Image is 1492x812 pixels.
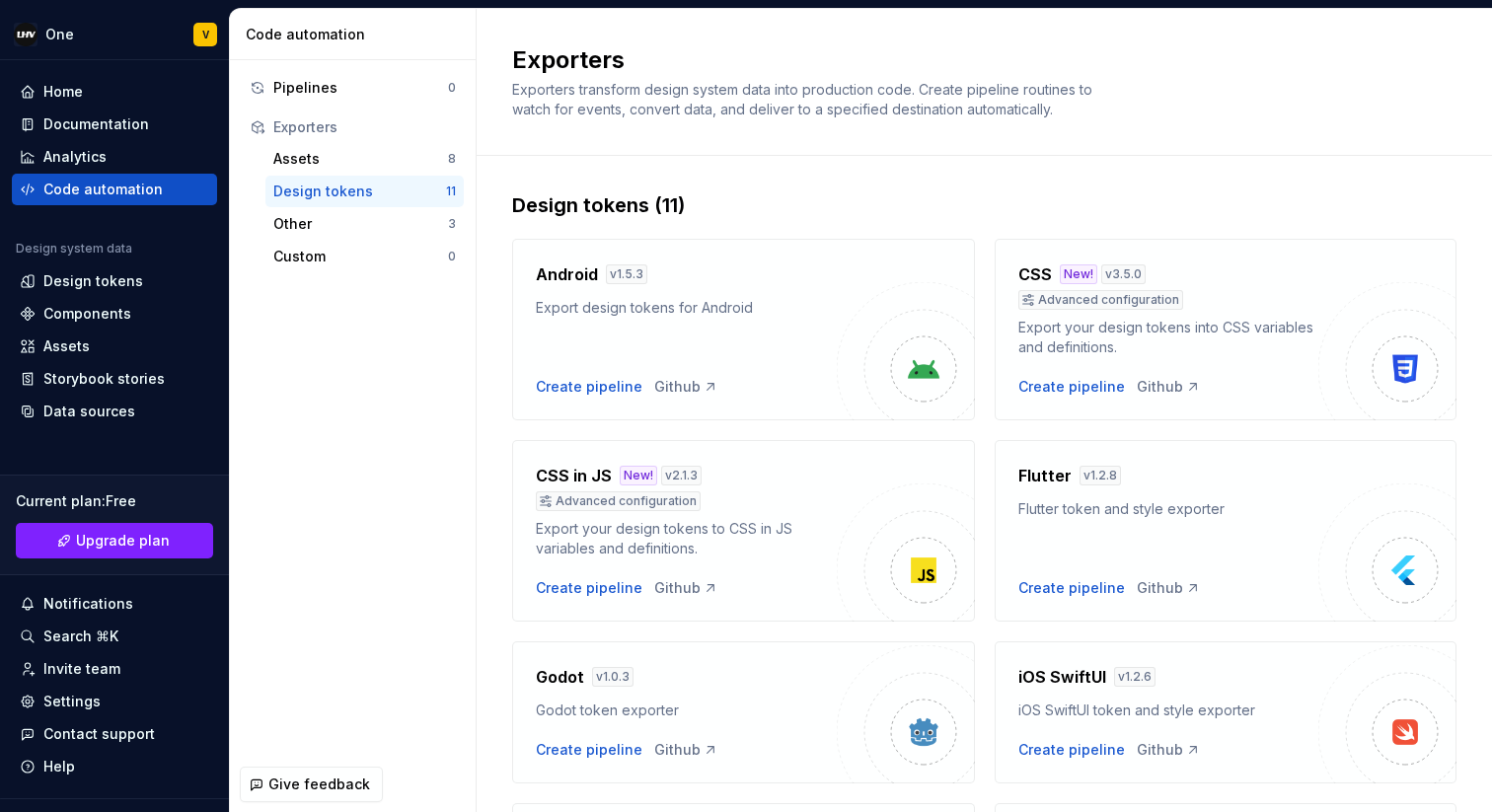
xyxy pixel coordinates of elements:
div: Contact support [43,724,155,744]
div: v 1.2.6 [1114,667,1156,687]
img: 2d16af1f-d5be-469d-9da2-1b0690f41d73.png [14,23,37,46]
button: Create pipeline [536,578,642,598]
a: Github [1137,578,1201,598]
button: OneV [4,13,225,55]
button: Create pipeline [1018,578,1125,598]
div: Invite team [43,659,120,679]
h4: iOS SwiftUI [1018,665,1106,689]
div: Exporters [273,117,456,137]
button: Create pipeline [1018,377,1125,397]
a: Home [12,76,217,108]
a: Github [1137,377,1201,397]
div: Design tokens [273,182,446,201]
a: Invite team [12,653,217,685]
h4: CSS [1018,262,1052,286]
div: Notifications [43,594,133,614]
div: Assets [43,336,90,356]
h4: Godot [536,665,584,689]
div: v 1.0.3 [592,667,634,687]
div: v 2.1.3 [661,466,702,485]
a: Github [1137,740,1201,760]
a: Code automation [12,174,217,205]
div: Custom [273,247,448,266]
div: Help [43,757,75,776]
div: Documentation [43,114,149,134]
button: Pipelines0 [242,72,464,104]
div: Other [273,214,448,234]
div: 0 [448,249,456,264]
div: Create pipeline [536,740,642,760]
div: Design system data [16,241,132,257]
div: New! [1060,264,1097,284]
div: 8 [448,151,456,167]
div: Home [43,82,83,102]
div: iOS SwiftUI token and style exporter [1018,701,1319,720]
div: Create pipeline [1018,740,1125,760]
a: Design tokens [12,265,217,297]
div: Components [43,304,131,324]
a: Components [12,298,217,330]
div: V [202,27,209,42]
button: Contact support [12,718,217,750]
div: Code automation [43,180,163,199]
div: Design tokens (11) [512,191,1456,219]
div: Pipelines [273,78,448,98]
div: 11 [446,184,456,199]
button: Help [12,751,217,782]
a: Assets [12,331,217,362]
div: New! [620,466,657,485]
div: Flutter token and style exporter [1018,499,1319,519]
h4: CSS in JS [536,464,612,487]
div: Design tokens [43,271,143,291]
button: Assets8 [265,143,464,175]
a: Data sources [12,396,217,427]
div: 3 [448,216,456,232]
button: Design tokens11 [265,176,464,207]
div: v 1.2.8 [1080,466,1121,485]
div: Search ⌘K [43,627,118,646]
div: Current plan : Free [16,491,213,511]
div: v 1.5.3 [606,264,647,284]
div: Assets [273,149,448,169]
div: Code automation [246,25,468,44]
h2: Exporters [512,44,1433,76]
div: Export design tokens for Android [536,298,837,318]
div: Advanced configuration [1018,290,1183,310]
span: Give feedback [268,775,370,794]
a: Github [654,377,718,397]
div: 0 [448,80,456,96]
a: Github [654,578,718,598]
a: Storybook stories [12,363,217,395]
button: Create pipeline [536,377,642,397]
h4: Android [536,262,598,286]
div: Export your design tokens into CSS variables and definitions. [1018,318,1319,357]
div: Godot token exporter [536,701,837,720]
div: Export your design tokens to CSS in JS variables and definitions. [536,519,837,558]
button: Custom0 [265,241,464,272]
div: Settings [43,692,101,711]
button: Give feedback [240,767,383,802]
h4: Flutter [1018,464,1072,487]
a: Github [654,740,718,760]
button: Upgrade plan [16,523,213,558]
div: Advanced configuration [536,491,701,511]
div: One [45,25,74,44]
a: Analytics [12,141,217,173]
div: Storybook stories [43,369,165,389]
a: Settings [12,686,217,717]
div: Data sources [43,402,135,421]
div: v 3.5.0 [1101,264,1146,284]
div: Analytics [43,147,107,167]
button: Other3 [265,208,464,240]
